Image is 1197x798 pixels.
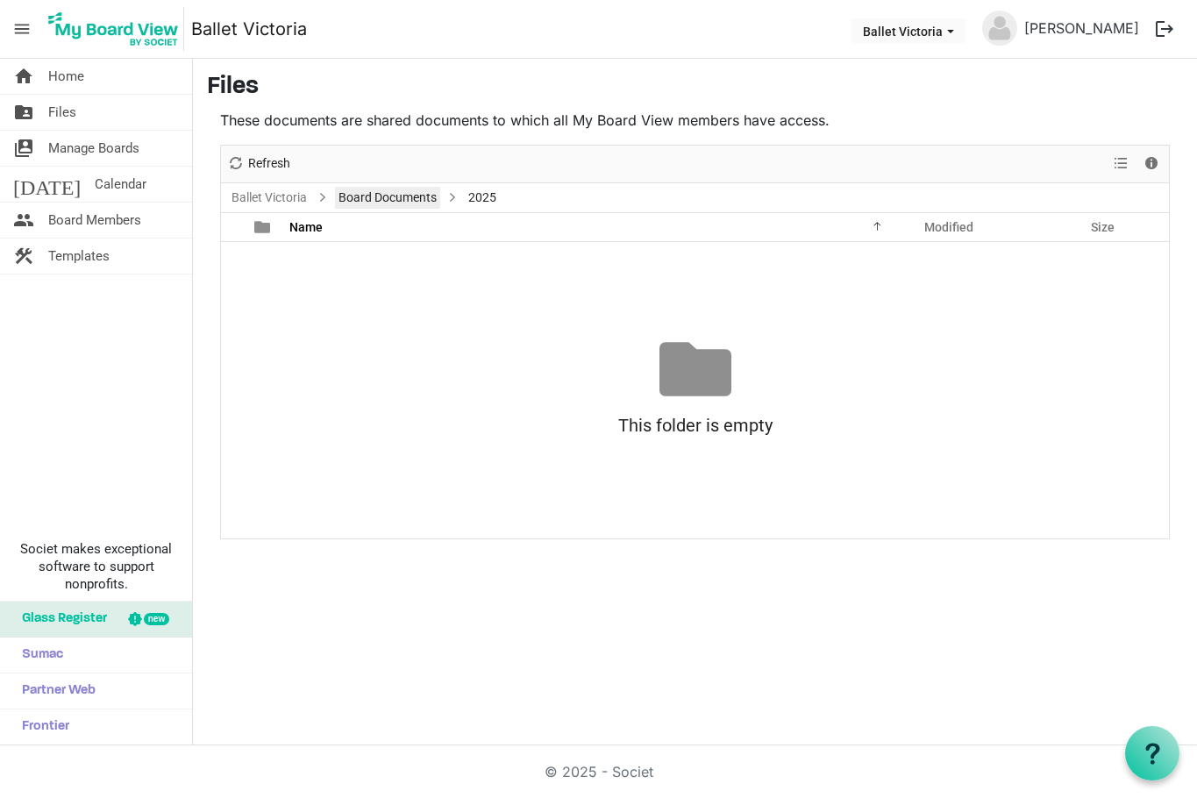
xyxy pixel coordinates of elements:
[221,146,296,182] div: Refresh
[144,613,169,625] div: new
[924,220,973,234] span: Modified
[5,12,39,46] span: menu
[13,131,34,166] span: switch_account
[224,153,294,175] button: Refresh
[13,95,34,130] span: folder_shared
[289,220,323,234] span: Name
[335,187,440,209] a: Board Documents
[1140,153,1164,175] button: Details
[1136,146,1166,182] div: Details
[43,7,191,51] a: My Board View Logo
[8,540,184,593] span: Societ makes exceptional software to support nonprofits.
[13,59,34,94] span: home
[13,239,34,274] span: construction
[851,18,965,43] button: Ballet Victoria dropdownbutton
[191,11,307,46] a: Ballet Victoria
[1091,220,1115,234] span: Size
[246,153,292,175] span: Refresh
[13,167,81,202] span: [DATE]
[1146,11,1183,47] button: logout
[982,11,1017,46] img: no-profile-picture.svg
[221,405,1169,445] div: This folder is empty
[48,131,139,166] span: Manage Boards
[48,95,76,130] span: Files
[48,239,110,274] span: Templates
[220,110,1170,131] p: These documents are shared documents to which all My Board View members have access.
[13,602,107,637] span: Glass Register
[95,167,146,202] span: Calendar
[465,187,500,209] span: 2025
[43,7,184,51] img: My Board View Logo
[13,709,69,745] span: Frontier
[207,73,1183,103] h3: Files
[13,638,63,673] span: Sumac
[1110,153,1131,175] button: View dropdownbutton
[1017,11,1146,46] a: [PERSON_NAME]
[228,187,310,209] a: Ballet Victoria
[48,59,84,94] span: Home
[13,673,96,709] span: Partner Web
[545,763,653,780] a: © 2025 - Societ
[1107,146,1136,182] div: View
[48,203,141,238] span: Board Members
[13,203,34,238] span: people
